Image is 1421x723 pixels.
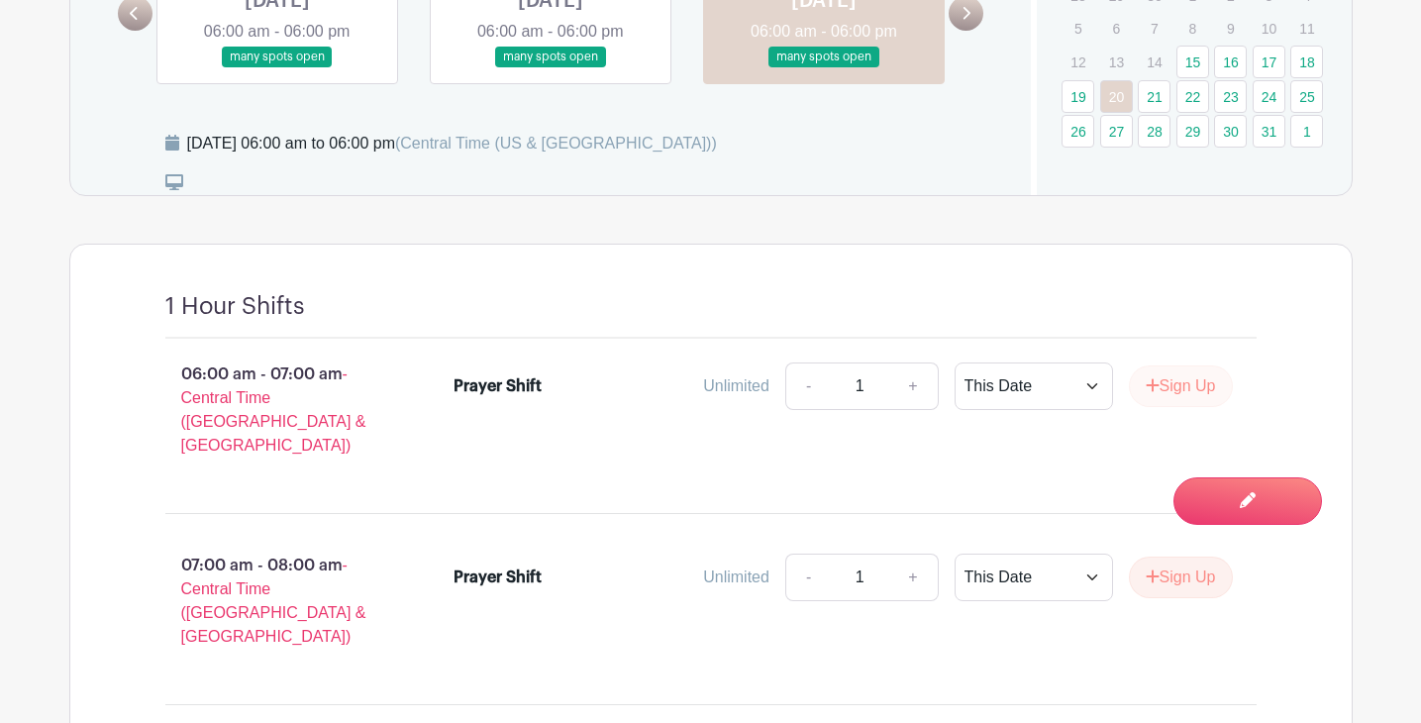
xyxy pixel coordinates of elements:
[703,374,769,398] div: Unlimited
[1138,115,1170,148] a: 28
[1214,13,1247,44] p: 9
[454,374,542,398] div: Prayer Shift
[1214,80,1247,113] a: 23
[785,362,831,410] a: -
[1253,115,1285,148] a: 31
[1253,46,1285,78] a: 17
[454,566,542,589] div: Prayer Shift
[1129,365,1233,407] button: Sign Up
[165,292,305,321] h4: 1 Hour Shifts
[1290,115,1323,148] a: 1
[1062,13,1094,44] p: 5
[1176,80,1209,113] a: 22
[1138,47,1170,77] p: 14
[785,554,831,601] a: -
[888,362,938,410] a: +
[1062,47,1094,77] p: 12
[1100,13,1133,44] p: 6
[1062,80,1094,113] a: 19
[187,132,717,155] div: [DATE] 06:00 am to 06:00 pm
[888,554,938,601] a: +
[1290,46,1323,78] a: 18
[1214,115,1247,148] a: 30
[1214,46,1247,78] a: 16
[134,355,423,465] p: 06:00 am - 07:00 am
[1290,13,1323,44] p: 11
[703,566,769,589] div: Unlimited
[1100,80,1133,113] a: 20
[1253,80,1285,113] a: 24
[1290,80,1323,113] a: 25
[1100,115,1133,148] a: 27
[1176,115,1209,148] a: 29
[1176,13,1209,44] p: 8
[1138,80,1170,113] a: 21
[1100,47,1133,77] p: 13
[1129,557,1233,598] button: Sign Up
[1062,115,1094,148] a: 26
[1176,46,1209,78] a: 15
[1253,13,1285,44] p: 10
[1138,13,1170,44] p: 7
[134,546,423,657] p: 07:00 am - 08:00 am
[395,135,717,152] span: (Central Time (US & [GEOGRAPHIC_DATA]))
